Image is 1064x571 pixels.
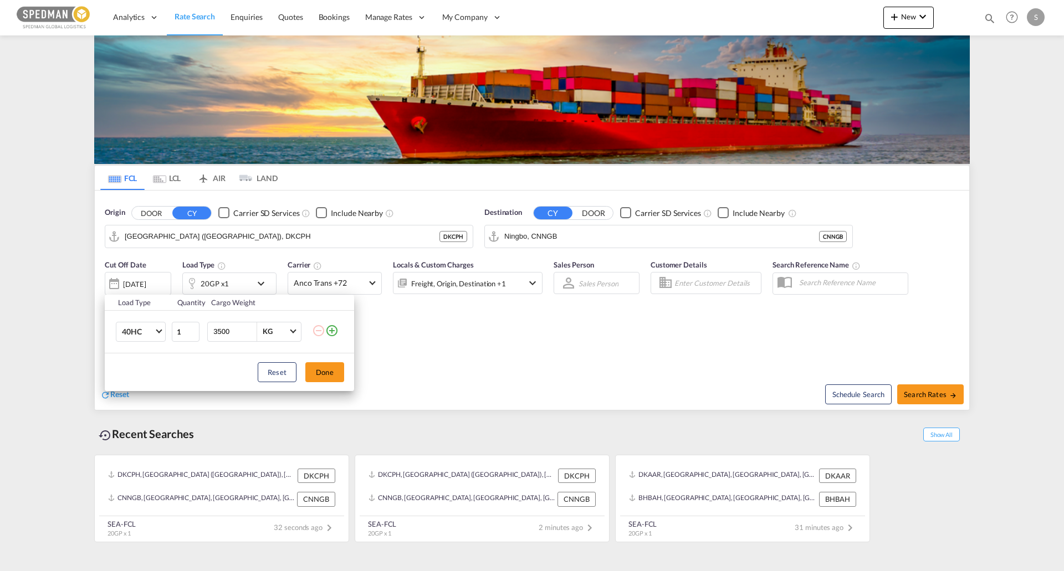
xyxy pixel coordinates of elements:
md-icon: icon-minus-circle-outline [312,324,325,337]
button: Done [305,362,344,382]
th: Quantity [171,295,205,311]
input: Enter Weight [212,322,257,341]
md-icon: icon-plus-circle-outline [325,324,339,337]
button: Reset [258,362,296,382]
th: Load Type [105,295,171,311]
input: Qty [172,322,199,342]
div: KG [263,327,273,336]
span: 40HC [122,326,154,337]
md-select: Choose: 40HC [116,322,166,342]
div: Cargo Weight [211,297,305,307]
